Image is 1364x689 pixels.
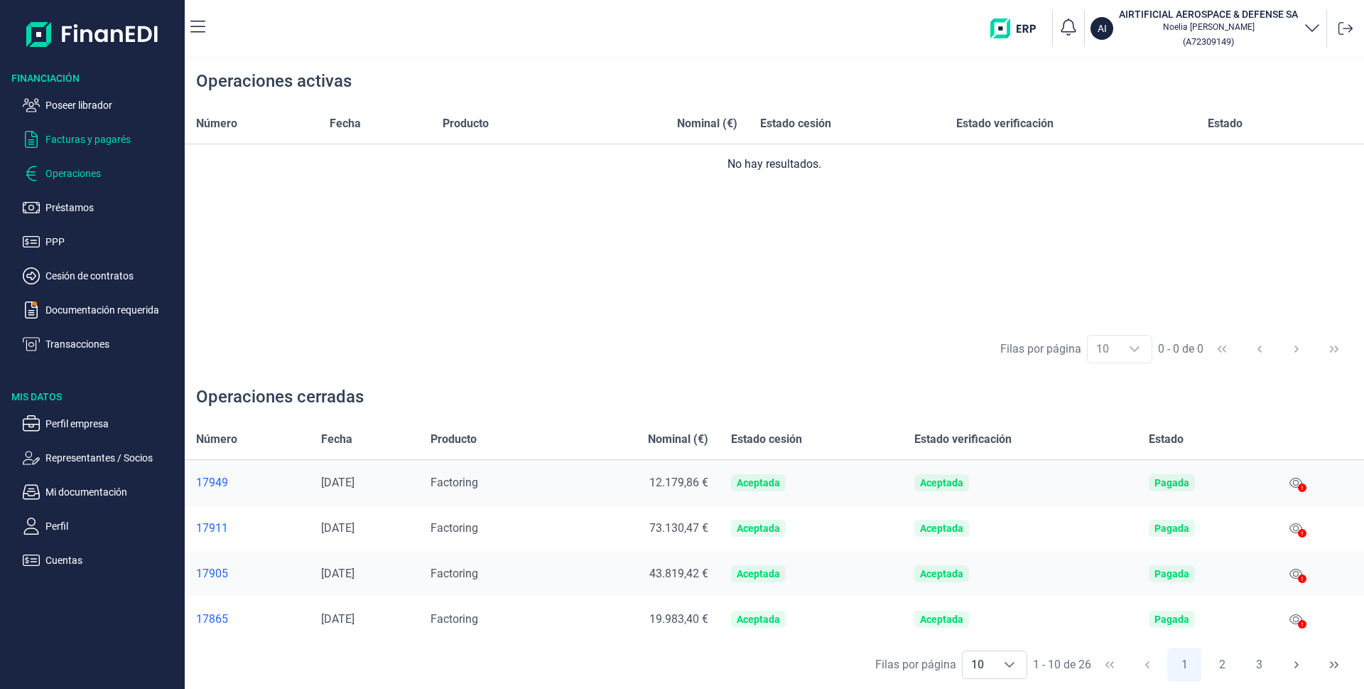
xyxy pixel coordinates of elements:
[321,521,408,535] div: [DATE]
[1090,7,1321,50] button: AIAIRTIFICIAL AEROSPACE & DEFENSE SANoelia [PERSON_NAME](A72309149)
[45,518,179,535] p: Perfil
[649,521,708,535] span: 73.130,47 €
[737,523,780,534] div: Aceptada
[760,115,831,132] span: Estado cesión
[23,484,179,501] button: Mi documentación
[23,131,179,148] button: Facturas y pagarés
[990,18,1046,38] img: erp
[196,567,298,581] a: 17905
[920,477,963,488] div: Aceptada
[1205,648,1239,682] button: Page 2
[677,115,737,132] span: Nominal (€)
[1119,7,1298,21] h3: AIRTIFICIAL AEROSPACE & DEFENSE SA
[23,518,179,535] button: Perfil
[1183,36,1234,47] small: Copiar cif
[1208,115,1243,132] span: Estado
[45,301,179,319] p: Documentación requerida
[1167,648,1201,682] button: Page 1
[45,415,179,432] p: Perfil empresa
[1317,648,1351,682] button: Last Page
[196,431,237,448] span: Número
[737,614,780,625] div: Aceptada
[920,523,963,534] div: Aceptada
[196,385,364,408] div: Operaciones cerradas
[649,612,708,626] span: 19.983,40 €
[1130,648,1164,682] button: Previous Page
[23,97,179,114] button: Poseer librador
[1317,332,1351,366] button: Last Page
[196,476,298,490] a: 17949
[992,651,1027,678] div: Choose
[321,567,408,581] div: [DATE]
[45,484,179,501] p: Mi documentación
[45,552,179,569] p: Cuentas
[1098,21,1107,36] p: AI
[649,567,708,580] span: 43.819,42 €
[1033,659,1091,671] span: 1 - 10 de 26
[196,70,352,92] div: Operaciones activas
[956,115,1054,132] span: Estado verificación
[321,612,408,626] div: [DATE]
[920,568,963,579] div: Aceptada
[1093,648,1127,682] button: First Page
[1000,341,1081,358] div: Filas por página
[1243,332,1277,366] button: Previous Page
[45,336,179,353] p: Transacciones
[196,156,1353,173] div: No hay resultados.
[431,567,478,580] span: Factoring
[875,656,956,673] div: Filas por página
[431,431,477,448] span: Producto
[45,267,179,284] p: Cesión de contratos
[330,115,361,132] span: Fecha
[23,415,179,432] button: Perfil empresa
[1158,343,1203,355] span: 0 - 0 de 0
[196,115,237,132] span: Número
[45,97,179,114] p: Poseer librador
[1205,332,1239,366] button: First Page
[23,336,179,353] button: Transacciones
[196,521,298,535] a: 17911
[1154,523,1189,534] div: Pagada
[45,449,179,466] p: Representantes / Socios
[731,431,802,448] span: Estado cesión
[23,552,179,569] button: Cuentas
[23,301,179,319] button: Documentación requerida
[1149,431,1184,448] span: Estado
[321,476,408,490] div: [DATE]
[963,651,992,678] span: 10
[45,199,179,216] p: Préstamos
[1243,648,1277,682] button: Page 3
[920,614,963,625] div: Aceptada
[1154,477,1189,488] div: Pagada
[196,612,298,626] a: 17865
[1154,568,1189,579] div: Pagada
[737,568,780,579] div: Aceptada
[431,521,478,535] span: Factoring
[914,431,1012,448] span: Estado verificación
[443,115,489,132] span: Producto
[1279,648,1314,682] button: Next Page
[23,199,179,216] button: Préstamos
[45,165,179,182] p: Operaciones
[737,477,780,488] div: Aceptada
[1117,336,1152,363] div: Choose
[1119,21,1298,33] p: Noelia [PERSON_NAME]
[648,431,708,448] span: Nominal (€)
[45,131,179,148] p: Facturas y pagarés
[649,476,708,489] span: 12.179,86 €
[1279,332,1314,366] button: Next Page
[1154,614,1189,625] div: Pagada
[23,165,179,182] button: Operaciones
[45,233,179,250] p: PPP
[23,449,179,466] button: Representantes / Socios
[321,431,352,448] span: Fecha
[431,612,478,626] span: Factoring
[26,11,159,57] img: Logo de aplicación
[431,476,478,489] span: Factoring
[23,267,179,284] button: Cesión de contratos
[23,233,179,250] button: PPP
